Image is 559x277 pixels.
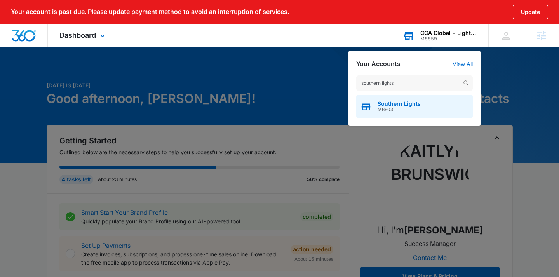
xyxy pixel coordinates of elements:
[356,95,473,118] button: Southern LightsM6603
[513,5,548,19] button: Update
[356,75,473,91] input: Search Accounts
[420,30,477,36] div: account name
[420,36,477,42] div: account id
[11,8,289,16] p: Your account is past due. Please update payment method to avoid an interruption of services.
[378,107,421,112] span: M6603
[48,24,119,47] div: Dashboard
[453,61,473,67] a: View All
[356,60,401,68] h2: Your Accounts
[378,101,421,107] span: Southern Lights
[59,31,96,39] span: Dashboard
